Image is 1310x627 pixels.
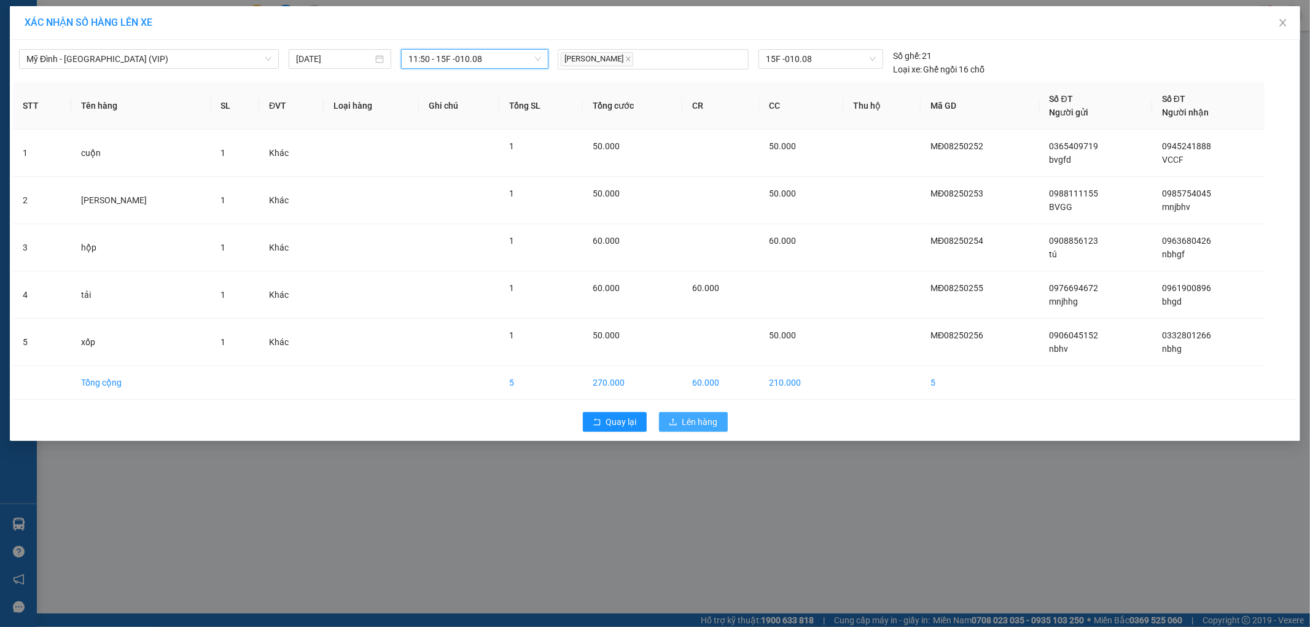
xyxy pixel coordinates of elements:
td: 60.000 [682,366,758,400]
button: rollbackQuay lại [583,412,647,432]
span: 60.000 [769,236,796,246]
td: 270.000 [583,366,682,400]
span: Mỹ Đình - Hải Phòng (VIP) [26,50,271,68]
span: 0985754045 [1162,189,1211,198]
td: hộp [71,224,211,271]
span: Lên hàng [682,415,718,429]
span: 1 [509,236,514,246]
span: rollback [593,418,601,427]
div: 21 [893,49,932,63]
th: Ghi chú [419,82,499,130]
span: 0908856123 [1050,236,1099,246]
td: Khác [259,319,324,366]
td: Tổng cộng [71,366,211,400]
th: ĐVT [259,82,324,130]
span: 1 [221,243,226,252]
th: STT [13,82,71,130]
span: 1 [221,337,226,347]
th: Thu hộ [843,82,921,130]
td: [PERSON_NAME] [71,177,211,224]
span: 60.000 [593,236,620,246]
span: 1 [221,290,226,300]
span: 0332801266 [1162,330,1211,340]
span: 0365409719 [1050,141,1099,151]
td: 2 [13,177,71,224]
span: Người gửi [1050,107,1089,117]
span: VCCF [1162,155,1183,165]
span: 1 [509,141,514,151]
td: Khác [259,271,324,319]
span: BVGG [1050,202,1073,212]
span: close [1278,18,1288,28]
span: bvgfd [1050,155,1072,165]
th: Mã GD [921,82,1039,130]
td: Khác [259,130,324,177]
span: 0945241888 [1162,141,1211,151]
td: tải [71,271,211,319]
div: Ghế ngồi 16 chỗ [893,63,985,76]
td: 5 [499,366,583,400]
span: 1 [509,330,514,340]
th: Tổng SL [499,82,583,130]
th: CC [759,82,844,130]
span: Người nhận [1162,107,1209,117]
td: 4 [13,271,71,319]
span: mnjhhg [1050,297,1078,306]
th: SL [211,82,260,130]
span: Số ghế: [893,49,921,63]
th: Tên hàng [71,82,211,130]
span: Quay lại [606,415,637,429]
span: 50.000 [769,189,796,198]
input: 13/08/2025 [296,52,373,66]
span: MĐ08250256 [930,330,983,340]
span: 50.000 [769,330,796,340]
td: 5 [921,366,1039,400]
span: close [625,56,631,62]
span: 1 [509,189,514,198]
span: bhgd [1162,297,1182,306]
span: [PERSON_NAME] [561,52,633,66]
th: Tổng cước [583,82,682,130]
th: Loại hàng [324,82,419,130]
span: Số ĐT [1050,94,1073,104]
span: nbhgf [1162,249,1185,259]
span: tú [1050,249,1058,259]
td: 210.000 [759,366,844,400]
span: nbhg [1162,344,1182,354]
td: Khác [259,177,324,224]
span: Loại xe: [893,63,922,76]
td: xốp [71,319,211,366]
span: 0963680426 [1162,236,1211,246]
button: Close [1266,6,1300,41]
span: 0961900896 [1162,283,1211,293]
td: Khác [259,224,324,271]
td: cuộn [71,130,211,177]
span: 50.000 [593,330,620,340]
span: 0906045152 [1050,330,1099,340]
span: 0988111155 [1050,189,1099,198]
span: MĐ08250252 [930,141,983,151]
span: 50.000 [593,141,620,151]
span: 60.000 [593,283,620,293]
span: 11:50 - 15F -010.08 [408,50,541,68]
span: upload [669,418,677,427]
span: 60.000 [692,283,719,293]
span: Số ĐT [1162,94,1185,104]
span: 1 [221,195,226,205]
span: MĐ08250253 [930,189,983,198]
td: 3 [13,224,71,271]
span: 50.000 [593,189,620,198]
span: MĐ08250255 [930,283,983,293]
th: CR [682,82,758,130]
span: 50.000 [769,141,796,151]
span: 0976694672 [1050,283,1099,293]
span: 15F -010.08 [766,50,875,68]
span: 1 [221,148,226,158]
span: MĐ08250254 [930,236,983,246]
td: 5 [13,319,71,366]
span: mnjbhv [1162,202,1190,212]
span: nbhv [1050,344,1069,354]
button: uploadLên hàng [659,412,728,432]
td: 1 [13,130,71,177]
span: XÁC NHẬN SỐ HÀNG LÊN XE [25,17,152,28]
